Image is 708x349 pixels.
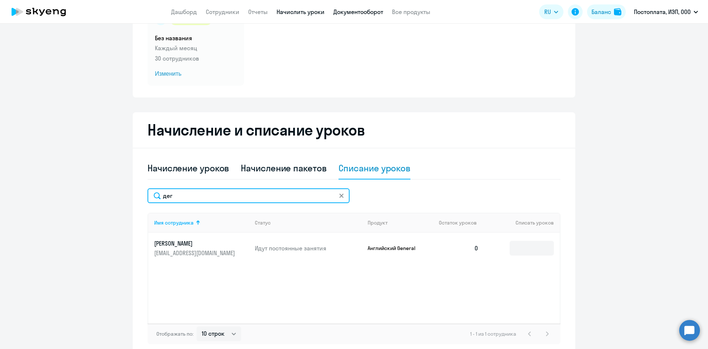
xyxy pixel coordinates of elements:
div: Имя сотрудника [154,219,194,226]
p: 30 сотрудников [155,54,237,63]
p: Идут постоянные занятия [255,244,362,252]
div: Статус [255,219,271,226]
span: RU [544,7,551,16]
h2: Начисление и списание уроков [147,121,560,139]
a: Дашборд [171,8,197,16]
div: Статус [255,219,362,226]
span: Остаток уроков [439,219,477,226]
a: [PERSON_NAME][EMAIL_ADDRESS][DOMAIN_NAME] [154,239,249,257]
input: Поиск по имени, email, продукту или статусу [147,188,350,203]
a: Документооборот [333,8,383,16]
div: Остаток уроков [439,219,485,226]
div: Имя сотрудника [154,219,249,226]
img: balance [614,8,621,16]
td: 0 [433,233,485,264]
button: Балансbalance [587,4,626,19]
p: [EMAIL_ADDRESS][DOMAIN_NAME] [154,249,237,257]
div: Продукт [368,219,433,226]
span: Отображать по: [156,331,194,337]
a: Все продукты [392,8,430,16]
button: RU [539,4,563,19]
a: Отчеты [248,8,268,16]
a: Сотрудники [206,8,239,16]
span: 1 - 1 из 1 сотрудника [470,331,516,337]
div: Продукт [368,219,388,226]
p: Английский General [368,245,423,252]
div: Баланс [591,7,611,16]
a: Начислить уроки [277,8,324,16]
div: Начисление уроков [147,162,229,174]
div: Начисление пакетов [241,162,326,174]
p: Постоплата, ИЭП, ООО [634,7,691,16]
div: Списание уроков [339,162,411,174]
span: Изменить [155,69,237,78]
h5: Без названия [155,34,237,42]
button: Постоплата, ИЭП, ООО [630,3,702,21]
p: [PERSON_NAME] [154,239,237,247]
th: Списать уроков [485,213,560,233]
p: Каждый месяц [155,44,237,52]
